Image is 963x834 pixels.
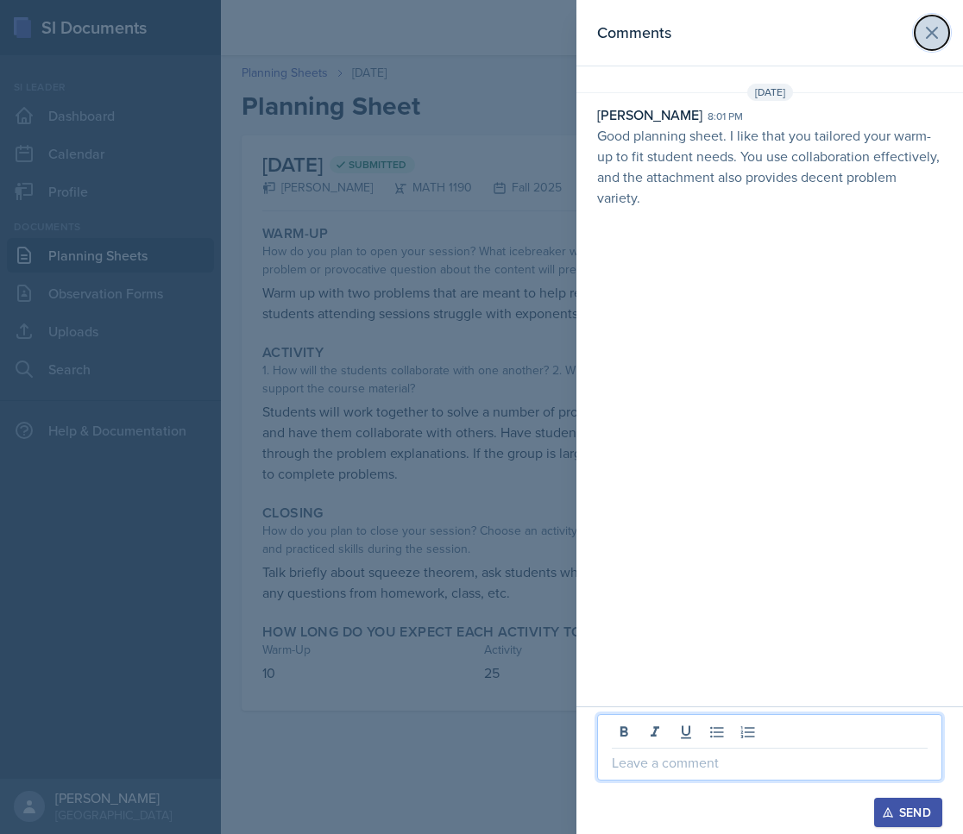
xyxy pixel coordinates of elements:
div: 8:01 pm [708,109,743,124]
div: Send [885,806,931,819]
span: [DATE] [747,84,793,101]
button: Send [874,798,942,827]
h2: Comments [597,21,671,45]
div: [PERSON_NAME] [597,104,702,125]
p: Good planning sheet. I like that you tailored your warm-up to fit student needs. You use collabor... [597,125,942,208]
